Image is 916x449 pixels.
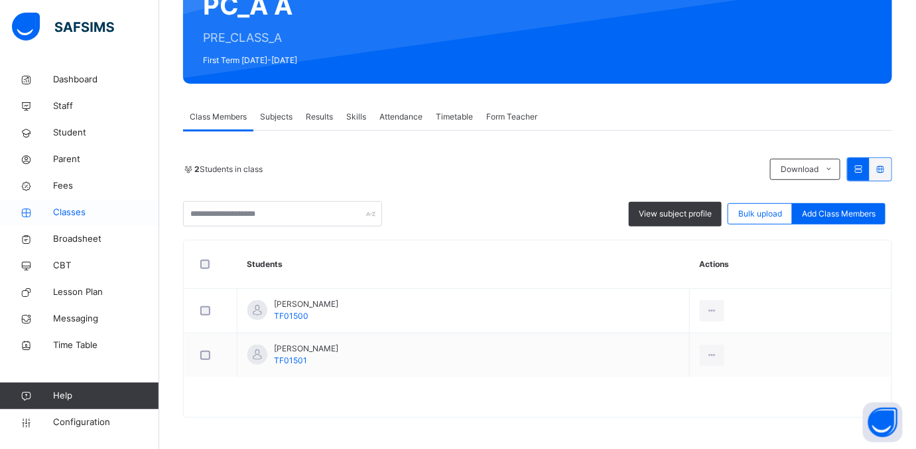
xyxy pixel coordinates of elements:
span: Parent [53,153,159,166]
img: safsims [12,13,114,41]
span: Dashboard [53,73,159,86]
span: Staff [53,100,159,113]
span: Help [53,389,159,403]
span: Broadsheet [53,232,159,246]
button: Open asap [863,403,903,442]
span: Students in class [194,163,263,175]
span: TF01500 [274,311,308,321]
span: Attendance [379,111,423,123]
span: Subjects [260,111,293,123]
span: Add Class Members [802,208,876,220]
span: [PERSON_NAME] [274,343,338,355]
span: View subject profile [639,208,712,220]
span: Skills [346,111,366,123]
span: CBT [53,259,159,272]
span: Results [306,111,333,123]
span: Timetable [436,111,473,123]
span: Form Teacher [486,111,537,123]
span: TF01501 [274,355,307,365]
span: Fees [53,179,159,193]
b: 2 [194,164,200,174]
span: Student [53,126,159,139]
th: Students [237,240,690,289]
th: Actions [690,240,891,289]
span: Messaging [53,312,159,325]
span: Time Table [53,339,159,352]
span: Lesson Plan [53,286,159,299]
span: Classes [53,206,159,219]
span: Configuration [53,416,159,429]
span: Bulk upload [738,208,782,220]
span: Download [781,163,818,175]
span: [PERSON_NAME] [274,298,338,310]
span: Class Members [190,111,247,123]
